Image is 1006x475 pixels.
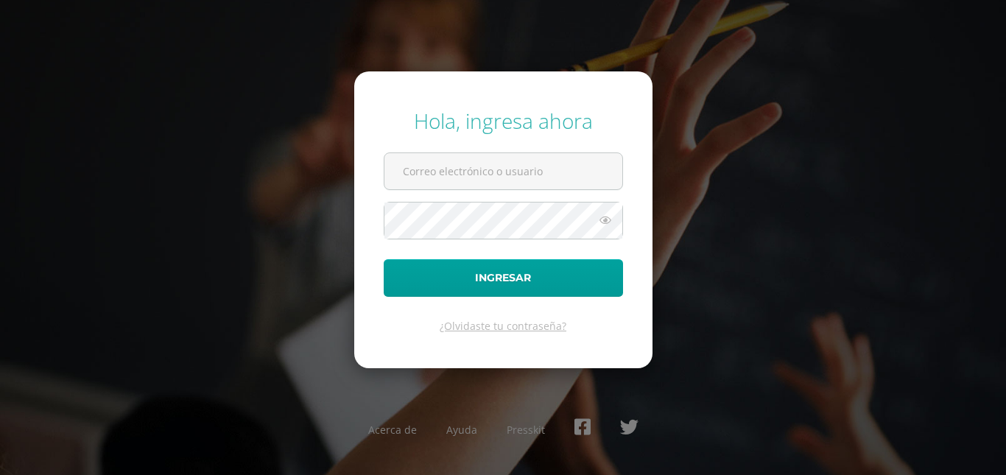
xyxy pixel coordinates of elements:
[384,107,623,135] div: Hola, ingresa ahora
[440,319,566,333] a: ¿Olvidaste tu contraseña?
[446,423,477,437] a: Ayuda
[384,259,623,297] button: Ingresar
[507,423,545,437] a: Presskit
[368,423,417,437] a: Acerca de
[384,153,622,189] input: Correo electrónico o usuario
